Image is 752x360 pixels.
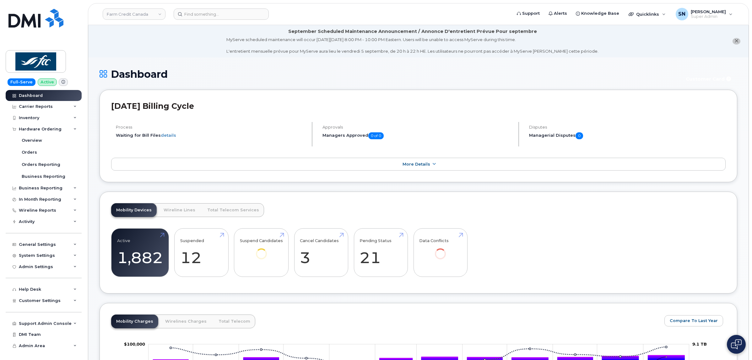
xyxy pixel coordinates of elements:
[180,232,223,273] a: Suspended 12
[240,232,283,268] a: Suspend Candidates
[360,232,402,273] a: Pending Status 21
[419,232,462,268] a: Data Conflicts
[226,37,598,54] div: MyServe scheduled maintenance will occur [DATE][DATE] 8:00 PM - 10:00 PM Eastern. Users will be u...
[300,232,342,273] a: Cancel Candidates 3
[124,341,145,347] tspan: $100,000
[100,69,678,80] h1: Dashboard
[288,28,537,35] div: September Scheduled Maintenance Announcement / Annonce D'entretient Prévue Pour septembre
[111,101,726,111] h2: [DATE] Billing Cycle
[576,132,583,139] span: 0
[692,341,707,347] tspan: 9.1 TB
[161,133,176,138] a: details
[681,74,737,85] button: Customer Card
[403,162,430,167] span: More Details
[202,203,264,217] a: Total Telecom Services
[117,232,163,273] a: Active 1,882
[733,38,740,45] button: close notification
[664,315,723,326] button: Compare To Last Year
[731,339,742,349] img: Open chat
[529,132,726,139] h5: Managerial Disputes
[529,125,726,130] h4: Disputes
[670,318,718,324] span: Compare To Last Year
[322,132,513,139] h5: Managers Approved
[214,315,255,328] a: Total Telecom
[116,132,306,138] li: Waiting for Bill Files
[111,315,158,328] a: Mobility Charges
[159,203,200,217] a: Wireline Lines
[111,203,157,217] a: Mobility Devices
[322,125,513,130] h4: Approvals
[116,125,306,130] h4: Process
[124,341,145,347] g: $0
[368,132,384,139] span: 0 of 0
[160,315,212,328] a: Wirelines Charges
